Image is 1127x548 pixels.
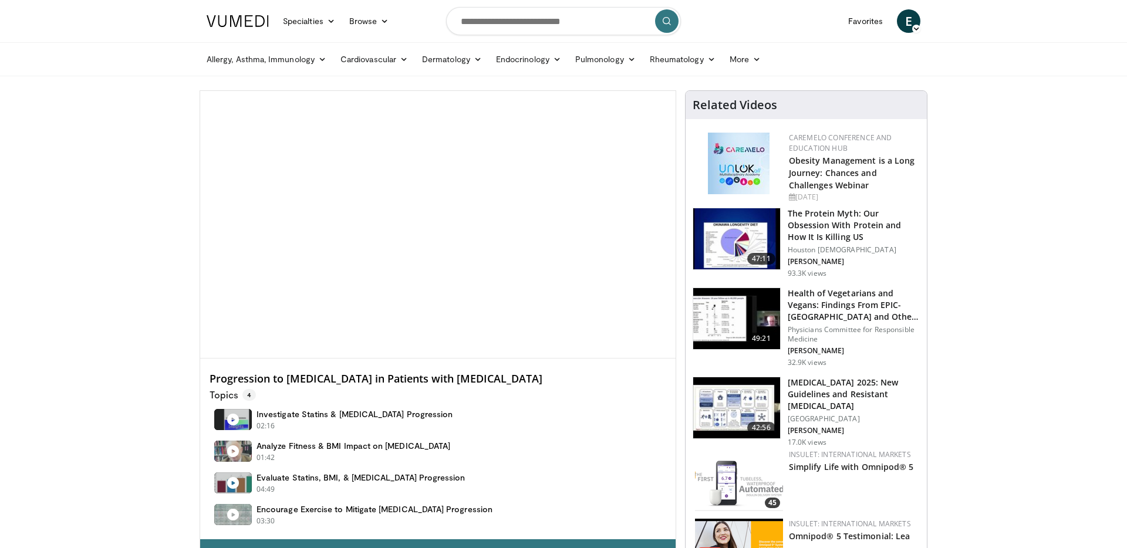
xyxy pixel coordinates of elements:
p: 02:16 [257,421,275,431]
p: 01:42 [257,452,275,463]
img: 280bcb39-0f4e-42eb-9c44-b41b9262a277.150x105_q85_crop-smart_upscale.jpg [693,377,780,438]
h4: Related Videos [693,98,777,112]
h3: [MEDICAL_DATA] 2025: New Guidelines and Resistant [MEDICAL_DATA] [788,377,920,412]
a: Dermatology [415,48,489,71]
img: f4bac35f-2703-40d6-a70d-02c4a6bd0abe.png.150x105_q85_crop-smart_upscale.png [695,449,783,511]
a: 47:11 The Protein Myth: Our Obsession With Protein and How It Is Killing US Houston [DEMOGRAPHIC_... [693,208,920,278]
img: 606f2b51-b844-428b-aa21-8c0c72d5a896.150x105_q85_crop-smart_upscale.jpg [693,288,780,349]
h4: Analyze Fitness & BMI Impact on [MEDICAL_DATA] [257,441,450,451]
p: [PERSON_NAME] [788,426,920,435]
a: Browse [342,9,396,33]
p: 04:49 [257,484,275,495]
h4: Encourage Exercise to Mitigate [MEDICAL_DATA] Progression [257,504,492,515]
h4: Evaluate Statins, BMI, & [MEDICAL_DATA] Progression [257,472,465,483]
a: Allergy, Asthma, Immunology [200,48,333,71]
a: Pulmonology [568,48,643,71]
p: [GEOGRAPHIC_DATA] [788,414,920,424]
p: Houston [DEMOGRAPHIC_DATA] [788,245,920,255]
p: 17.0K views [788,438,826,447]
a: Specialties [276,9,342,33]
a: 45 [695,449,783,511]
input: Search topics, interventions [446,7,681,35]
p: 03:30 [257,516,275,526]
a: 42:56 [MEDICAL_DATA] 2025: New Guidelines and Resistant [MEDICAL_DATA] [GEOGRAPHIC_DATA] [PERSON_... [693,377,920,447]
h3: The Protein Myth: Our Obsession With Protein and How It Is Killing US [788,208,920,243]
a: Cardiovascular [333,48,415,71]
h4: Investigate Statins & [MEDICAL_DATA] Progression [257,409,453,420]
p: Physicians Committee for Responsible Medicine [788,325,920,344]
span: 47:11 [747,253,775,265]
a: Endocrinology [489,48,568,71]
video-js: Video Player [200,91,676,358]
span: 45 [765,498,780,508]
span: 4 [242,389,256,401]
a: Simplify Life with Omnipod® 5 [789,461,914,472]
a: Insulet: International Markets [789,449,911,459]
a: Obesity Management is a Long Journey: Chances and Challenges Webinar [789,155,915,191]
p: [PERSON_NAME] [788,346,920,356]
h3: Health of Vegetarians and Vegans: Findings From EPIC-[GEOGRAPHIC_DATA] and Othe… [788,287,920,323]
div: [DATE] [789,192,917,202]
p: 93.3K views [788,269,826,278]
a: E [897,9,920,33]
p: 32.9K views [788,358,826,367]
h4: Progression to [MEDICAL_DATA] in Patients with [MEDICAL_DATA] [210,373,666,385]
img: b7b8b05e-5021-418b-a89a-60a270e7cf82.150x105_q85_crop-smart_upscale.jpg [693,208,780,269]
img: VuMedi Logo [207,15,269,27]
a: More [723,48,768,71]
a: Omnipod® 5 Testimonial: Lea [789,530,910,542]
a: 49:21 Health of Vegetarians and Vegans: Findings From EPIC-[GEOGRAPHIC_DATA] and Othe… Physicians... [693,287,920,367]
img: 45df64a9-a6de-482c-8a90-ada250f7980c.png.150x105_q85_autocrop_double_scale_upscale_version-0.2.jpg [708,133,770,194]
span: 49:21 [747,333,775,344]
a: Favorites [841,9,890,33]
p: [PERSON_NAME] [788,257,920,266]
a: CaReMeLO Conference and Education Hub [789,133,892,153]
p: Topics [210,389,256,401]
span: 42:56 [747,422,775,434]
a: Rheumatology [643,48,723,71]
a: Insulet: International Markets [789,519,911,529]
